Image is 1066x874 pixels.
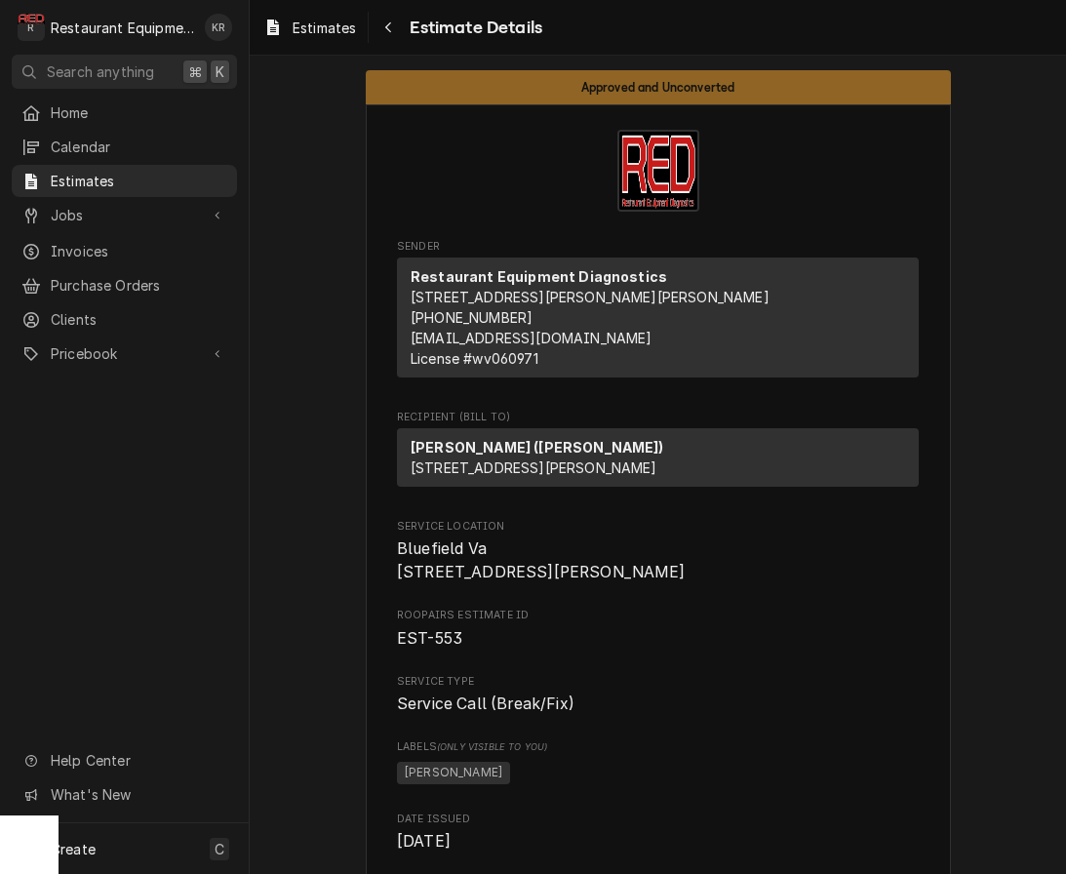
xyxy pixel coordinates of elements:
[397,739,919,755] span: Labels
[397,539,686,581] span: Bluefield Va [STREET_ADDRESS][PERSON_NAME]
[397,608,919,623] span: Roopairs Estimate ID
[51,750,225,771] span: Help Center
[397,239,919,386] div: Estimate Sender
[404,15,542,41] span: Estimate Details
[51,18,194,38] div: Restaurant Equipment Diagnostics
[397,695,574,713] span: Service Call (Break/Fix)
[397,519,919,584] div: Service Location
[51,309,227,330] span: Clients
[397,812,919,827] span: Date Issued
[51,171,227,191] span: Estimates
[397,693,919,716] span: Service Type
[411,309,533,326] a: [PHONE_NUMBER]
[18,14,45,41] div: Restaurant Equipment Diagnostics's Avatar
[397,428,919,487] div: Recipient (Bill To)
[397,258,919,385] div: Sender
[12,131,237,163] a: Calendar
[51,137,227,157] span: Calendar
[411,459,657,476] span: [STREET_ADDRESS][PERSON_NAME]
[215,839,224,859] span: C
[12,303,237,336] a: Clients
[366,70,951,104] div: Status
[397,759,919,788] span: [object Object]
[216,61,224,82] span: K
[51,205,198,225] span: Jobs
[437,741,547,752] span: (Only Visible to You)
[397,739,919,787] div: [object Object]
[411,350,538,367] span: License # wv060971
[256,12,364,44] a: Estimates
[397,519,919,535] span: Service Location
[205,14,232,41] div: KR
[397,762,510,785] span: [PERSON_NAME]
[51,841,96,857] span: Create
[397,830,919,854] span: Date Issued
[617,130,699,212] img: Logo
[397,674,919,690] span: Service Type
[373,12,404,43] button: Navigate back
[397,410,919,496] div: Estimate Recipient
[12,269,237,301] a: Purchase Orders
[51,241,227,261] span: Invoices
[12,55,237,89] button: Search anything⌘K
[411,330,651,346] a: [EMAIL_ADDRESS][DOMAIN_NAME]
[205,14,232,41] div: Kelli Robinette's Avatar
[293,18,356,38] span: Estimates
[51,275,227,296] span: Purchase Orders
[12,165,237,197] a: Estimates
[397,627,919,651] span: Roopairs Estimate ID
[51,102,227,123] span: Home
[397,812,919,854] div: Date Issued
[12,97,237,129] a: Home
[188,61,202,82] span: ⌘
[397,832,451,851] span: [DATE]
[411,268,667,285] strong: Restaurant Equipment Diagnostics
[581,81,735,94] span: Approved and Unconverted
[397,629,462,648] span: EST-553
[397,239,919,255] span: Sender
[12,199,237,231] a: Go to Jobs
[397,674,919,716] div: Service Type
[397,410,919,425] span: Recipient (Bill To)
[397,537,919,583] span: Service Location
[397,258,919,377] div: Sender
[12,235,237,267] a: Invoices
[18,14,45,41] div: R
[411,439,664,456] strong: [PERSON_NAME] ([PERSON_NAME])
[51,784,225,805] span: What's New
[12,778,237,811] a: Go to What's New
[51,343,198,364] span: Pricebook
[12,338,237,370] a: Go to Pricebook
[397,428,919,495] div: Recipient (Bill To)
[411,289,770,305] span: [STREET_ADDRESS][PERSON_NAME][PERSON_NAME]
[47,61,154,82] span: Search anything
[12,744,237,776] a: Go to Help Center
[397,608,919,650] div: Roopairs Estimate ID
